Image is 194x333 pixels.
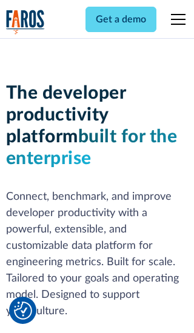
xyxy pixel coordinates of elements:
[6,82,189,170] h1: The developer productivity platform
[14,302,32,320] button: Cookie Settings
[6,10,45,35] img: Logo of the analytics and reporting company Faros.
[6,10,45,35] a: home
[164,5,188,34] div: menu
[6,189,189,320] p: Connect, benchmark, and improve developer productivity with a powerful, extensible, and customiza...
[85,7,156,32] a: Get a demo
[6,128,178,168] span: built for the enterprise
[14,302,32,320] img: Revisit consent button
